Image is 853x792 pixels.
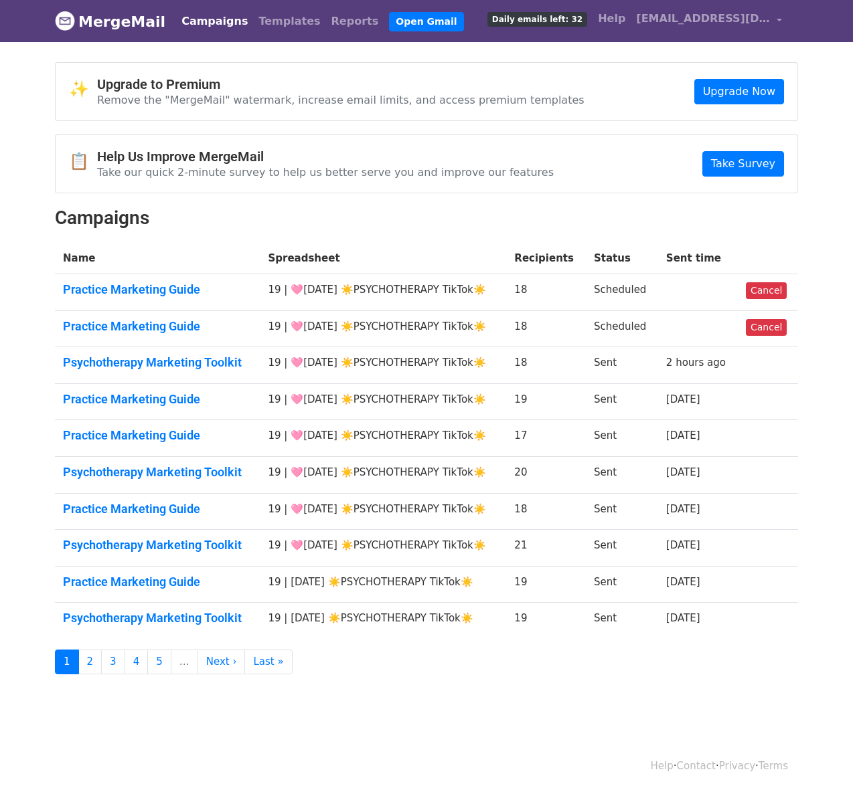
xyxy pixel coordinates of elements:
td: Sent [586,493,658,530]
a: [DATE] [666,576,700,588]
td: Sent [586,420,658,457]
a: 5 [147,650,171,674]
a: Psychotherapy Marketing Toolkit [63,611,252,625]
a: [DATE] [666,503,700,515]
span: [EMAIL_ADDRESS][DOMAIN_NAME] [636,11,770,27]
a: Psychotherapy Marketing Toolkit [63,355,252,370]
a: Upgrade Now [694,79,784,104]
td: 18 [506,347,586,384]
h4: Help Us Improve MergeMail [97,148,554,165]
th: Spreadsheet [260,243,506,274]
th: Status [586,243,658,274]
a: Help [593,5,631,32]
td: 19 [506,383,586,420]
td: Sent [586,383,658,420]
a: Practice Marketing Guide [63,319,252,334]
h4: Upgrade to Premium [97,76,585,92]
td: 19 | 🩷[DATE] ☀️PSYCHOTHERAPY TikTok☀️ [260,347,506,384]
th: Recipients [506,243,586,274]
a: Open Gmail [389,12,463,31]
td: 19 [506,603,586,639]
a: 2 hours ago [666,357,726,369]
a: Psychotherapy Marketing Toolkit [63,465,252,480]
a: Practice Marketing Guide [63,282,252,297]
td: 18 [506,274,586,311]
a: 2 [78,650,102,674]
p: Take our quick 2-minute survey to help us better serve you and improve our features [97,165,554,179]
td: Sent [586,530,658,567]
a: Cancel [746,319,787,336]
a: Practice Marketing Guide [63,502,252,516]
a: Contact [677,760,716,772]
td: 18 [506,493,586,530]
th: Name [55,243,260,274]
td: Sent [586,603,658,639]
img: MergeMail logo [55,11,75,31]
td: 20 [506,457,586,494]
td: 19 | 🩷[DATE] ☀️PSYCHOTHERAPY TikTok☀️ [260,493,506,530]
td: 21 [506,530,586,567]
a: [DATE] [666,429,700,441]
span: ✨ [69,80,97,99]
td: 18 [506,310,586,347]
td: 19 | [DATE] ☀️PSYCHOTHERAPY TikTok☀️ [260,603,506,639]
a: Terms [759,760,788,772]
td: 19 [506,566,586,603]
a: Templates [253,8,325,35]
td: Sent [586,566,658,603]
a: [DATE] [666,539,700,551]
td: 19 | 🩷[DATE] ☀️PSYCHOTHERAPY TikTok☀️ [260,383,506,420]
a: 3 [101,650,125,674]
a: Cancel [746,282,787,299]
a: Practice Marketing Guide [63,575,252,589]
td: 19 | 🩷[DATE] ☀️PSYCHOTHERAPY TikTok☀️ [260,310,506,347]
td: Sent [586,347,658,384]
a: Help [651,760,674,772]
td: Scheduled [586,310,658,347]
a: Privacy [719,760,755,772]
a: [DATE] [666,466,700,478]
a: Last » [244,650,292,674]
a: Reports [326,8,384,35]
td: Sent [586,457,658,494]
td: 19 | 🩷[DATE] ☀️PSYCHOTHERAPY TikTok☀️ [260,457,506,494]
td: 19 | 🩷[DATE] ☀️PSYCHOTHERAPY TikTok☀️ [260,530,506,567]
p: Remove the "MergeMail" watermark, increase email limits, and access premium templates [97,93,585,107]
a: 4 [125,650,149,674]
td: Scheduled [586,274,658,311]
a: Take Survey [702,151,784,177]
span: 📋 [69,152,97,171]
a: Psychotherapy Marketing Toolkit [63,538,252,553]
th: Sent time [658,243,738,274]
a: Practice Marketing Guide [63,392,252,407]
td: 17 [506,420,586,457]
a: MergeMail [55,7,165,35]
td: 19 | [DATE] ☀️PSYCHOTHERAPY TikTok☀️ [260,566,506,603]
a: Daily emails left: 32 [482,5,593,32]
h2: Campaigns [55,207,798,229]
a: [EMAIL_ADDRESS][DOMAIN_NAME] [631,5,787,37]
td: 19 | 🩷[DATE] ☀️PSYCHOTHERAPY TikTok☀️ [260,420,506,457]
a: Campaigns [176,8,253,35]
span: Daily emails left: 32 [487,12,587,27]
a: Practice Marketing Guide [63,428,252,443]
a: 1 [55,650,79,674]
td: 19 | 🩷[DATE] ☀️PSYCHOTHERAPY TikTok☀️ [260,274,506,311]
a: [DATE] [666,393,700,405]
a: [DATE] [666,612,700,624]
a: Next › [198,650,246,674]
